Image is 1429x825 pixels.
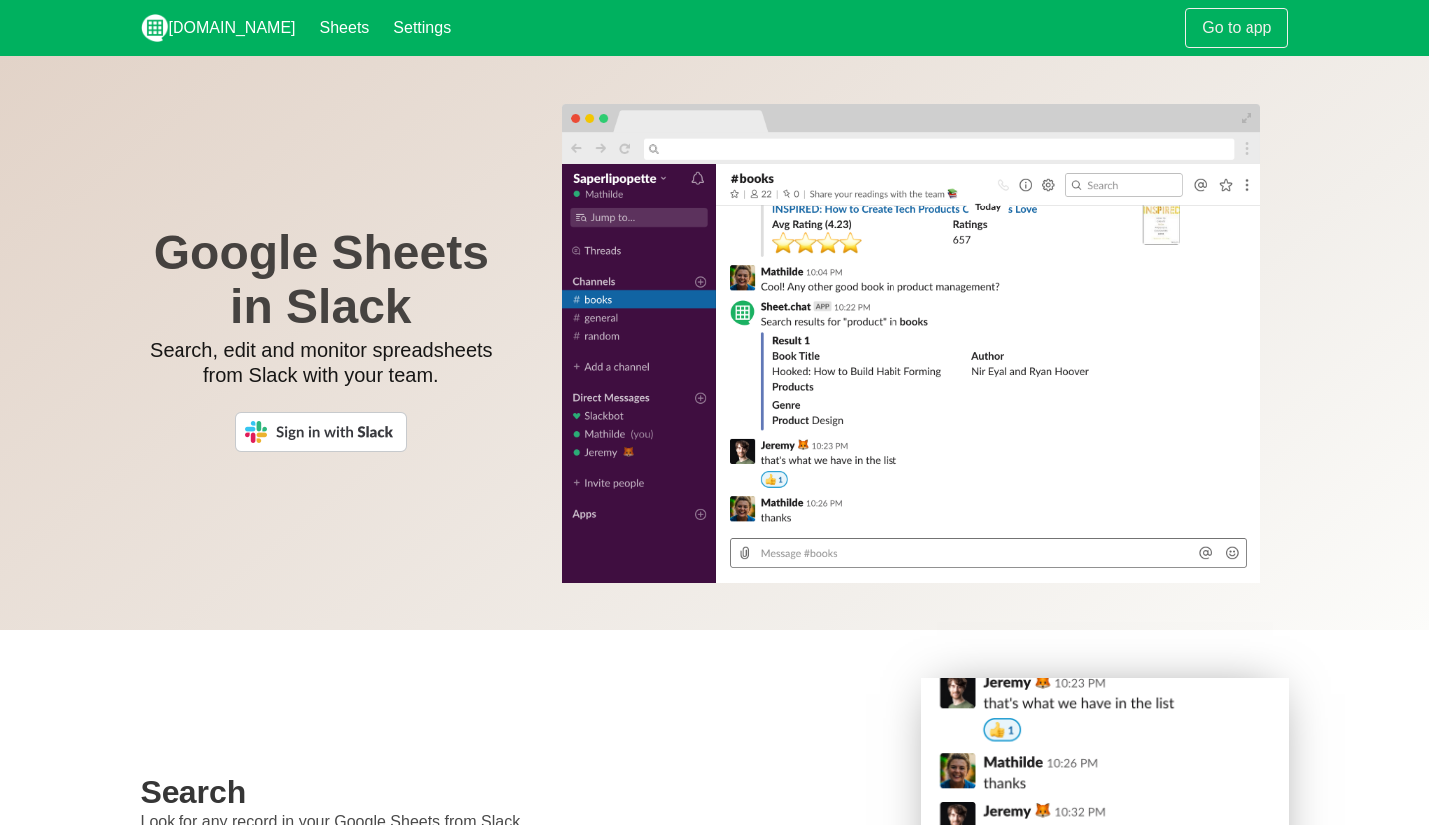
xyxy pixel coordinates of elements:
img: logo_v2_white.png [141,14,169,42]
a: Go to app [1185,8,1288,48]
p: Search, edit and monitor spreadsheets from Slack with your team. [141,338,503,388]
h1: Google Sheets in Slack [141,226,503,334]
strong: Search [141,774,247,810]
img: screen.png [562,164,1260,583]
img: bar.png [562,104,1260,164]
img: Sign in [235,412,407,452]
